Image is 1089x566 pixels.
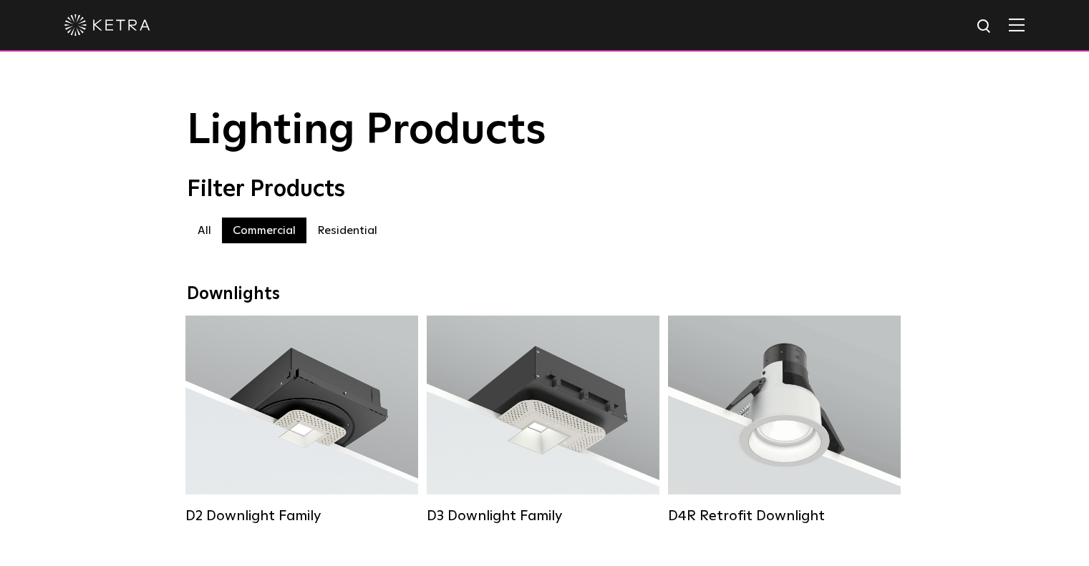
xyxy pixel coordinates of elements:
[222,218,306,243] label: Commercial
[185,507,418,524] div: D2 Downlight Family
[187,109,546,152] span: Lighting Products
[187,284,903,305] div: Downlights
[668,316,901,524] a: D4R Retrofit Downlight Lumen Output:800Colors:White / BlackBeam Angles:15° / 25° / 40° / 60°Watta...
[1009,18,1025,31] img: Hamburger%20Nav.svg
[185,316,418,524] a: D2 Downlight Family Lumen Output:1200Colors:White / Black / Gloss Black / Silver / Bronze / Silve...
[427,507,659,524] div: D3 Downlight Family
[668,507,901,524] div: D4R Retrofit Downlight
[187,176,903,203] div: Filter Products
[64,14,150,36] img: ketra-logo-2019-white
[427,316,659,524] a: D3 Downlight Family Lumen Output:700 / 900 / 1100Colors:White / Black / Silver / Bronze / Paintab...
[976,18,994,36] img: search icon
[187,218,222,243] label: All
[306,218,388,243] label: Residential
